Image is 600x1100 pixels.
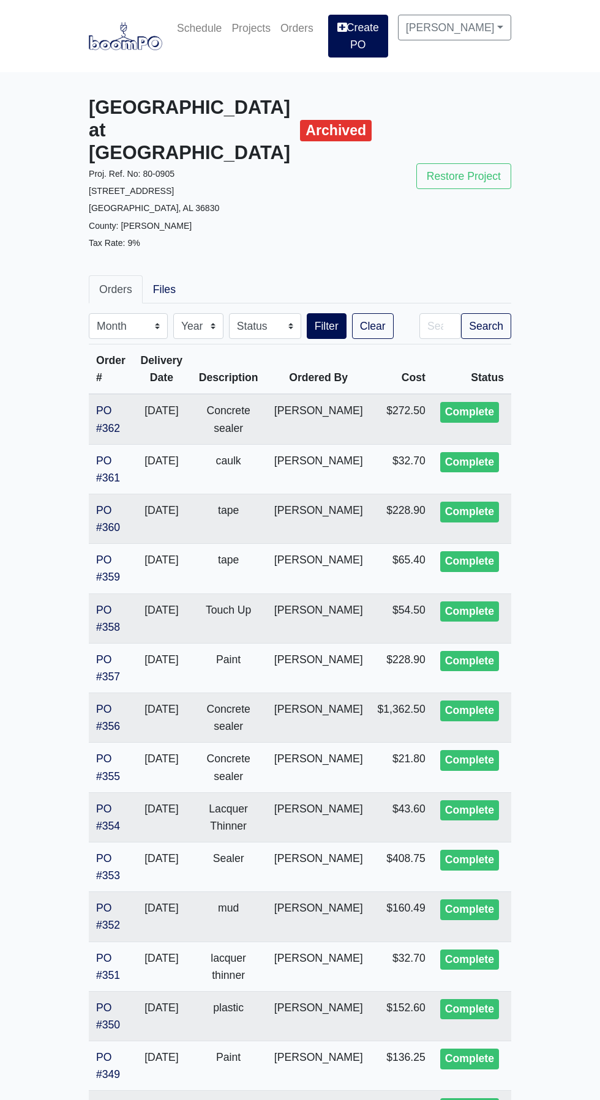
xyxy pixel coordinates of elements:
[370,494,433,543] td: $228.90
[398,15,511,40] a: [PERSON_NAME]
[133,892,190,942] td: [DATE]
[419,313,461,339] input: Search
[89,22,162,50] img: boomPO
[190,544,266,593] td: tape
[190,693,266,743] td: Concrete sealer
[267,693,370,743] td: [PERSON_NAME]
[190,792,266,842] td: Lacquer Thinner
[133,991,190,1041] td: [DATE]
[96,554,120,583] a: PO #359
[89,275,143,303] a: Orders
[96,504,120,533] a: PO #360
[172,15,227,42] a: Schedule
[440,701,499,721] div: Complete
[133,344,190,395] th: Delivery Date
[267,394,370,444] td: [PERSON_NAME]
[267,1041,370,1091] td: [PERSON_NAME]
[370,892,433,942] td: $160.49
[370,743,433,792] td: $21.80
[370,693,433,743] td: $1,362.50
[89,238,140,248] small: Tax Rate: 9%
[96,455,120,484] a: PO #361
[190,991,266,1041] td: plastic
[370,1041,433,1091] td: $136.25
[190,344,266,395] th: Description
[370,344,433,395] th: Cost
[133,842,190,891] td: [DATE]
[133,1041,190,1091] td: [DATE]
[133,593,190,643] td: [DATE]
[190,1041,266,1091] td: Paint
[133,743,190,792] td: [DATE]
[190,842,266,891] td: Sealer
[440,402,499,423] div: Complete
[89,186,174,196] small: [STREET_ADDRESS]
[370,544,433,593] td: $65.40
[96,803,120,832] a: PO #354
[433,344,511,395] th: Status
[190,643,266,693] td: Paint
[190,444,266,494] td: caulk
[133,544,190,593] td: [DATE]
[440,800,499,821] div: Complete
[440,1049,499,1069] div: Complete
[89,221,192,231] small: County: [PERSON_NAME]
[133,394,190,444] td: [DATE]
[440,551,499,572] div: Complete
[190,942,266,991] td: lacquer thinner
[96,404,120,434] a: PO #362
[267,991,370,1041] td: [PERSON_NAME]
[89,203,219,213] small: [GEOGRAPHIC_DATA], AL 36830
[143,275,186,303] a: Files
[89,344,133,395] th: Order #
[416,163,511,189] button: Restore Project
[370,991,433,1041] td: $152.60
[96,753,120,782] a: PO #355
[370,394,433,444] td: $272.50
[440,452,499,473] div: Complete
[133,693,190,743] td: [DATE]
[96,902,120,931] a: PO #352
[370,444,433,494] td: $32.70
[133,942,190,991] td: [DATE]
[440,750,499,771] div: Complete
[267,892,370,942] td: [PERSON_NAME]
[133,792,190,842] td: [DATE]
[190,394,266,444] td: Concrete sealer
[190,743,266,792] td: Concrete sealer
[96,1051,120,1080] a: PO #349
[267,544,370,593] td: [PERSON_NAME]
[370,792,433,842] td: $43.60
[440,502,499,522] div: Complete
[276,15,318,42] a: Orders
[89,97,291,165] h3: [GEOGRAPHIC_DATA] at [GEOGRAPHIC_DATA]
[267,593,370,643] td: [PERSON_NAME]
[190,892,266,942] td: mud
[96,852,120,882] a: PO #353
[370,942,433,991] td: $32.70
[267,643,370,693] td: [PERSON_NAME]
[267,743,370,792] td: [PERSON_NAME]
[370,643,433,693] td: $228.90
[440,949,499,970] div: Complete
[96,952,120,981] a: PO #351
[328,15,388,58] a: Create PO
[461,313,511,339] button: Search
[96,703,120,732] a: PO #356
[89,169,174,179] small: Proj. Ref. No: 80-0905
[440,999,499,1020] div: Complete
[440,651,499,672] div: Complete
[267,344,370,395] th: Ordered By
[190,593,266,643] td: Touch Up
[190,494,266,543] td: tape
[267,942,370,991] td: [PERSON_NAME]
[96,1002,120,1031] a: PO #350
[440,850,499,871] div: Complete
[267,842,370,891] td: [PERSON_NAME]
[440,899,499,920] div: Complete
[96,604,120,633] a: PO #358
[133,494,190,543] td: [DATE]
[267,494,370,543] td: [PERSON_NAME]
[227,15,276,42] a: Projects
[370,842,433,891] td: $408.75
